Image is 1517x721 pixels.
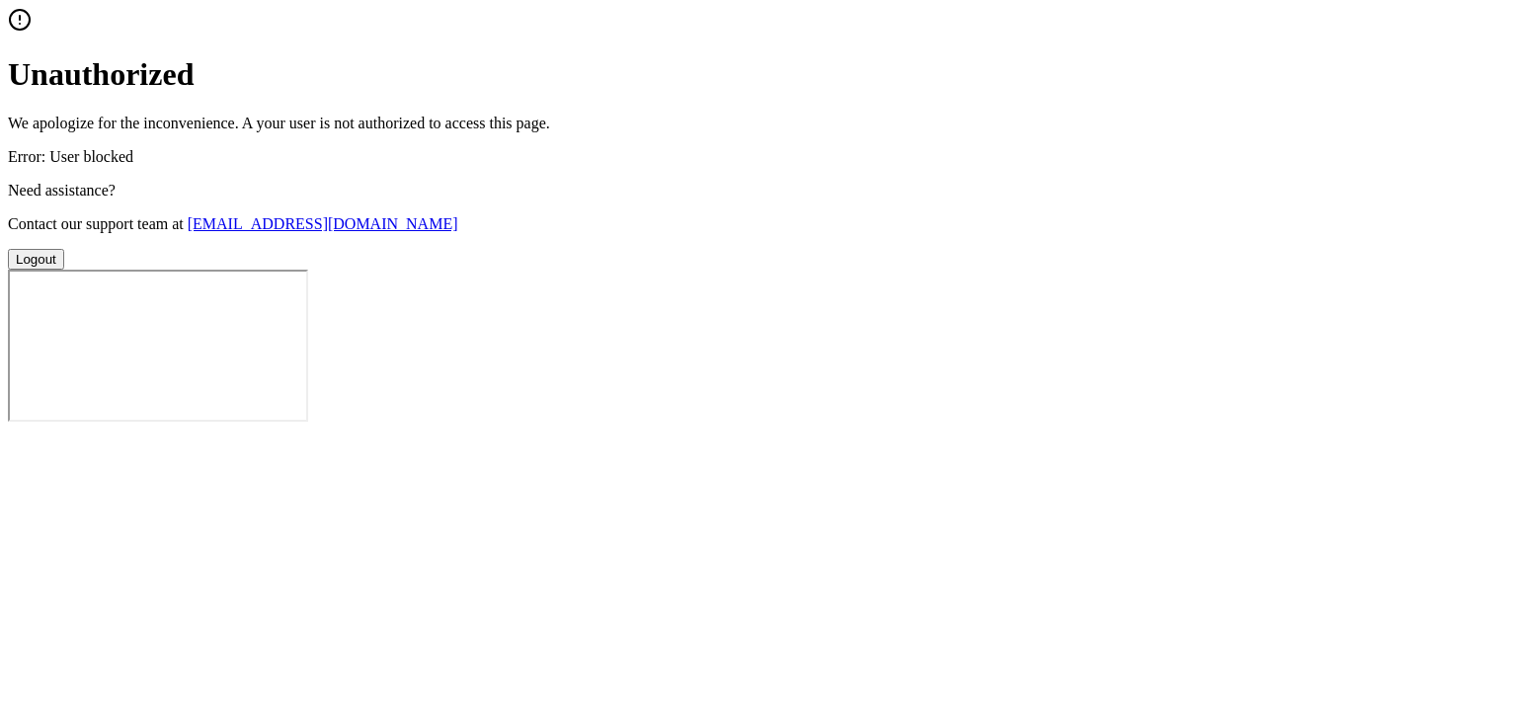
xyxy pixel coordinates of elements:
button: Logout [8,249,64,270]
p: Contact our support team at [8,215,1509,233]
p: Need assistance? [8,182,1509,200]
a: Logout [8,250,64,267]
p: Error: User blocked [8,148,1509,166]
p: We apologize for the inconvenience. A your user is not authorized to access this page. [8,115,1509,132]
a: [EMAIL_ADDRESS][DOMAIN_NAME] [188,215,458,232]
h1: Unauthorized [8,56,1509,93]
